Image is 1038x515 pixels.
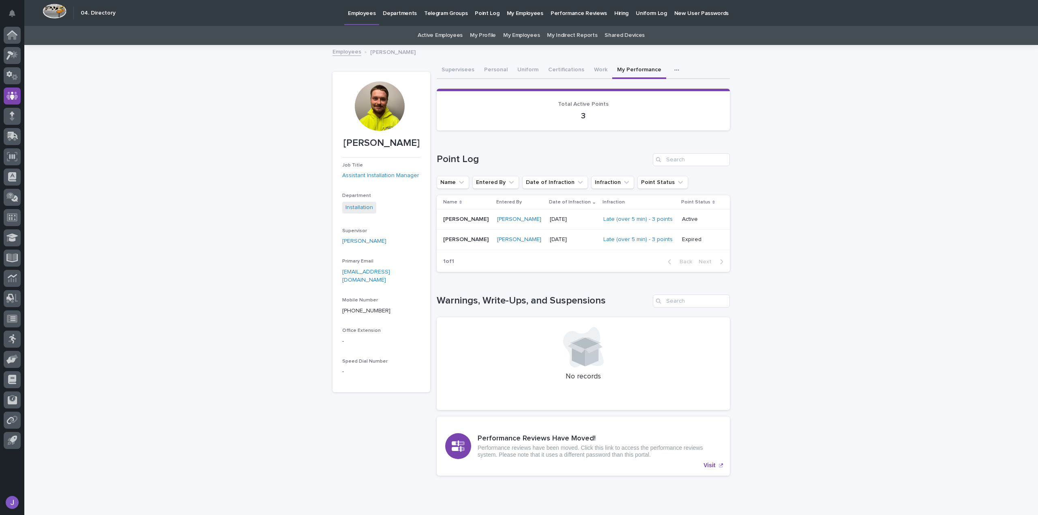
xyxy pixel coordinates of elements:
[342,359,388,364] span: Speed Dial Number
[342,259,373,264] span: Primary Email
[437,154,650,165] h1: Point Log
[682,236,717,243] p: Expired
[81,10,116,17] h2: 04. Directory
[443,214,490,223] p: [PERSON_NAME]
[332,47,361,56] a: Employees
[703,462,715,469] p: Visit
[342,229,367,233] span: Supervisor
[370,47,416,56] p: [PERSON_NAME]
[603,236,673,243] a: Late (over 5 min) - 3 points
[653,153,730,166] input: Search
[497,236,541,243] a: [PERSON_NAME]
[547,26,597,45] a: My Indirect Reports
[605,26,645,45] a: Shared Devices
[342,163,363,168] span: Job Title
[478,444,721,458] p: Performance reviews have been moved. Click this link to access the performance reviews system. Pl...
[345,203,373,212] a: Installation
[446,111,720,121] p: 3
[437,229,730,250] tr: [PERSON_NAME][PERSON_NAME] [PERSON_NAME] [DATE]Late (over 5 min) - 3 points Expired
[637,176,688,189] button: Point Status
[446,372,720,381] p: No records
[443,235,490,243] p: [PERSON_NAME]
[612,62,666,79] button: My Performance
[437,417,730,476] a: Visit
[550,236,596,243] p: [DATE]
[682,216,717,223] p: Active
[418,26,463,45] a: Active Employees
[478,434,721,443] h3: Performance Reviews Have Moved!
[653,295,730,308] input: Search
[558,101,609,107] span: Total Active Points
[497,216,541,223] a: [PERSON_NAME]
[695,258,730,265] button: Next
[10,10,21,23] div: Notifications
[699,259,716,265] span: Next
[503,26,540,45] a: My Employees
[342,368,420,376] p: -
[437,176,469,189] button: Name
[589,62,612,79] button: Work
[342,337,420,346] p: -
[342,237,386,246] a: [PERSON_NAME]
[513,62,543,79] button: Uniform
[470,26,496,45] a: My Profile
[342,137,420,149] p: [PERSON_NAME]
[342,328,381,333] span: Office Extension
[591,176,634,189] button: Infraction
[342,193,371,198] span: Department
[342,171,419,180] a: Assistant Installation Manager
[342,269,390,283] a: [EMAIL_ADDRESS][DOMAIN_NAME]
[479,62,513,79] button: Personal
[549,198,591,207] p: Date of Infraction
[543,62,589,79] button: Certifications
[661,258,695,265] button: Back
[342,308,390,314] a: [PHONE_NUMBER]
[43,4,66,19] img: Workspace Logo
[675,259,692,265] span: Back
[681,198,710,207] p: Point Status
[550,216,596,223] p: [DATE]
[496,198,522,207] p: Entered By
[437,209,730,229] tr: [PERSON_NAME][PERSON_NAME] [PERSON_NAME] [DATE]Late (over 5 min) - 3 points Active
[443,198,457,207] p: Name
[437,295,650,307] h1: Warnings, Write-Ups, and Suspensions
[603,198,625,207] p: Infraction
[522,176,588,189] button: Date of Infraction
[603,216,673,223] a: Late (over 5 min) - 3 points
[437,62,479,79] button: Supervisees
[437,252,461,271] p: 1 of 1
[472,176,519,189] button: Entered By
[4,5,21,22] button: Notifications
[342,298,378,303] span: Mobile Number
[4,494,21,511] button: users-avatar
